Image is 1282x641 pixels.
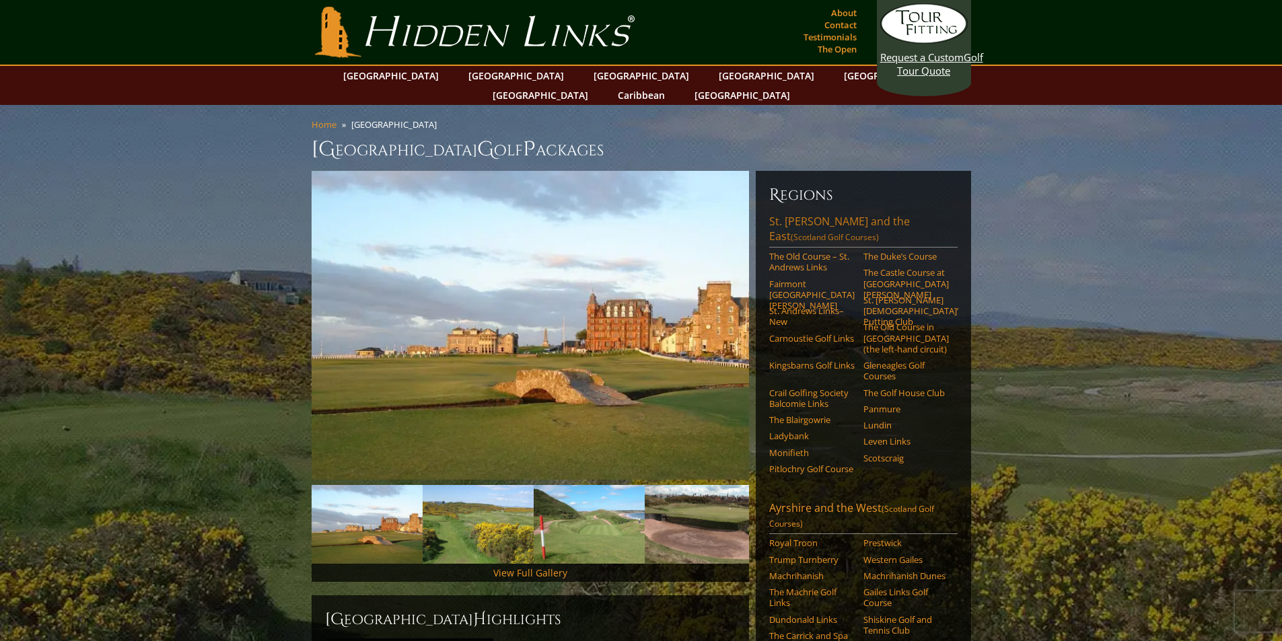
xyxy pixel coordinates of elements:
[477,136,494,163] span: G
[769,630,855,641] a: The Carrick and Spa
[769,587,855,609] a: The Machrie Golf Links
[863,420,949,430] a: Lundin
[712,66,821,85] a: [GEOGRAPHIC_DATA]
[863,387,949,398] a: The Golf House Club
[312,136,971,163] h1: [GEOGRAPHIC_DATA] olf ackages
[769,214,958,248] a: St. [PERSON_NAME] and the East(Scotland Golf Courses)
[769,430,855,441] a: Ladybank
[837,66,946,85] a: [GEOGRAPHIC_DATA]
[863,360,949,382] a: Gleneagles Golf Courses
[863,614,949,636] a: Shiskine Golf and Tennis Club
[523,136,536,163] span: P
[769,554,855,565] a: Trump Turnberry
[863,537,949,548] a: Prestwick
[863,587,949,609] a: Gailes Links Golf Course
[587,66,696,85] a: [GEOGRAPHIC_DATA]
[473,609,487,630] span: H
[486,85,595,105] a: [GEOGRAPHIC_DATA]
[863,295,949,328] a: St. [PERSON_NAME] [DEMOGRAPHIC_DATA]’ Putting Club
[462,66,571,85] a: [GEOGRAPHIC_DATA]
[769,278,855,311] a: Fairmont [GEOGRAPHIC_DATA][PERSON_NAME]
[769,414,855,425] a: The Blairgowrie
[863,436,949,447] a: Leven Links
[769,447,855,458] a: Monifieth
[863,251,949,262] a: The Duke’s Course
[769,251,855,273] a: The Old Course – St. Andrews Links
[800,28,860,46] a: Testimonials
[880,3,968,77] a: Request a CustomGolf Tour Quote
[814,40,860,59] a: The Open
[769,184,958,206] h6: Regions
[769,500,958,534] a: Ayrshire and the West(Scotland Golf Courses)
[611,85,672,105] a: Caribbean
[769,614,855,625] a: Dundonald Links
[769,360,855,371] a: Kingsbarns Golf Links
[325,609,736,630] h2: [GEOGRAPHIC_DATA] ighlights
[688,85,797,105] a: [GEOGRAPHIC_DATA]
[821,15,860,34] a: Contact
[769,305,855,328] a: St. Andrews Links–New
[769,570,855,581] a: Machrihanish
[828,3,860,22] a: About
[351,118,442,130] li: [GEOGRAPHIC_DATA]
[769,503,934,529] span: (Scotland Golf Courses)
[863,322,949,354] a: The Old Course in [GEOGRAPHIC_DATA] (the left-hand circuit)
[880,50,964,64] span: Request a Custom
[769,333,855,344] a: Carnoustie Golf Links
[769,463,855,474] a: Pitlochry Golf Course
[863,404,949,414] a: Panmure
[312,118,336,130] a: Home
[769,537,855,548] a: Royal Troon
[791,231,879,243] span: (Scotland Golf Courses)
[769,387,855,410] a: Crail Golfing Society Balcomie Links
[493,566,567,579] a: View Full Gallery
[336,66,446,85] a: [GEOGRAPHIC_DATA]
[863,453,949,463] a: Scotscraig
[863,554,949,565] a: Western Gailes
[863,267,949,300] a: The Castle Course at [GEOGRAPHIC_DATA][PERSON_NAME]
[863,570,949,581] a: Machrihanish Dunes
